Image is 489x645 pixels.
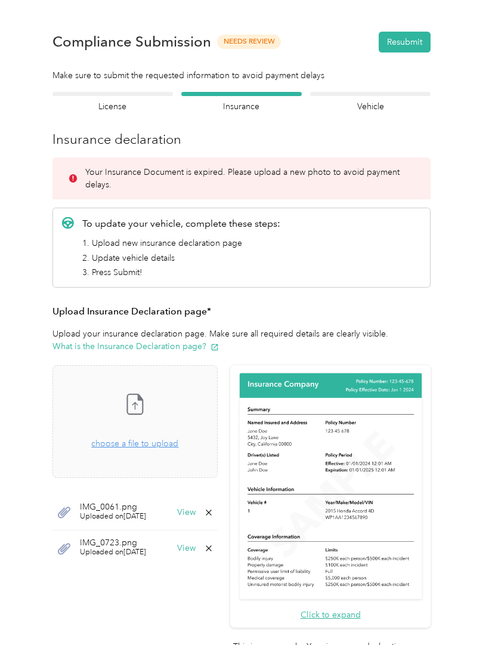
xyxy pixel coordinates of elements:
[52,340,219,353] button: What is the Insurance Declaration page?
[379,32,431,53] button: Resubmit
[82,217,280,231] p: To update your vehicle, complete these steps:
[301,609,361,621] button: Click to expand
[52,304,431,319] h3: Upload Insurance Declaration page*
[52,129,431,149] h3: Insurance declaration
[80,547,146,558] span: Uploaded on [DATE]
[80,539,146,547] span: IMG_0723.png
[53,366,217,477] span: choose a file to upload
[82,237,280,249] li: 1. Upload new insurance declaration page
[237,371,425,602] img: Sample insurance declaration
[177,508,196,517] button: View
[80,503,146,511] span: IMG_0061.png
[422,578,489,645] iframe: Everlance-gr Chat Button Frame
[82,252,280,264] li: 2. Update vehicle details
[181,100,302,113] h4: Insurance
[52,69,431,82] div: Make sure to submit the requested information to avoid payment delays
[91,439,178,449] span: choose a file to upload
[52,328,431,353] p: Upload your insurance declaration page. Make sure all required details are clearly visible.
[82,266,280,279] li: 3. Press Submit!
[52,33,211,50] h1: Compliance Submission
[217,35,281,48] span: Needs Review
[85,166,414,191] p: Your Insurance Document is expired. Please upload a new photo to avoid payment delays.
[52,100,173,113] h4: License
[310,100,431,113] h4: Vehicle
[80,511,146,522] span: Uploaded on [DATE]
[177,544,196,553] button: View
